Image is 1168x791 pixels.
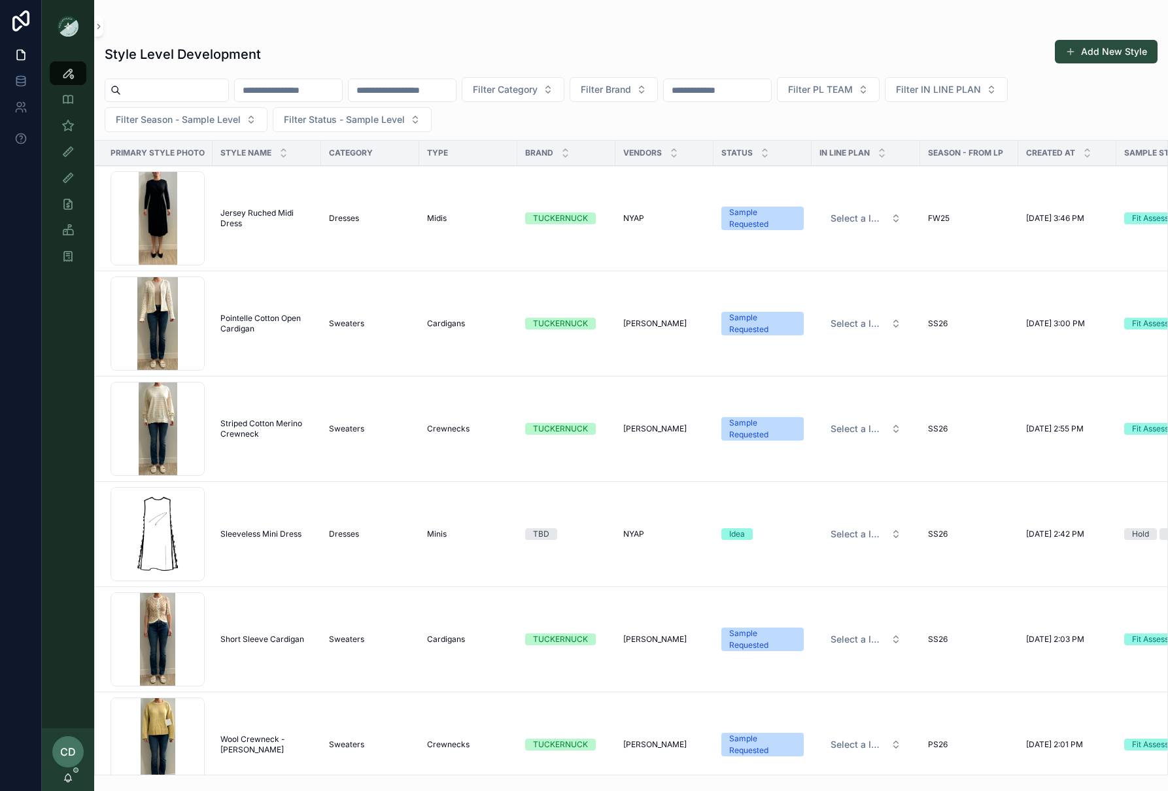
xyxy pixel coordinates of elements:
[928,318,948,329] span: SS26
[105,107,267,132] button: Select Button
[473,83,538,96] span: Filter Category
[623,529,644,539] span: NYAP
[533,528,549,540] div: TBD
[116,113,241,126] span: Filter Season - Sample Level
[58,16,78,37] img: App logo
[820,312,912,335] button: Select Button
[1132,528,1149,540] div: Hold
[623,213,644,224] span: NYAP
[273,107,432,132] button: Select Button
[721,528,804,540] a: Idea
[329,318,364,329] span: Sweaters
[721,312,804,335] a: Sample Requested
[623,634,706,645] a: [PERSON_NAME]
[729,312,796,335] div: Sample Requested
[831,212,885,225] span: Select a IN LINE PLAN
[721,628,804,651] a: Sample Requested
[525,528,608,540] a: TBD
[581,83,631,96] span: Filter Brand
[623,634,687,645] span: [PERSON_NAME]
[427,148,448,158] span: Type
[1026,213,1108,224] a: [DATE] 3:46 PM
[1026,634,1084,645] span: [DATE] 2:03 PM
[1055,40,1158,63] button: Add New Style
[819,311,912,336] a: Select Button
[1026,529,1108,539] a: [DATE] 2:42 PM
[623,424,706,434] a: [PERSON_NAME]
[928,739,948,750] span: PS26
[928,318,1010,329] a: SS26
[819,732,912,757] a: Select Button
[896,83,981,96] span: Filter IN LINE PLAN
[928,634,1010,645] a: SS26
[729,628,796,651] div: Sample Requested
[105,45,261,63] h1: Style Level Development
[329,739,364,750] span: Sweaters
[525,318,608,329] a: TUCKERNUCK
[220,634,313,645] a: Short Sleeve Cardigan
[525,212,608,224] a: TUCKERNUCK
[220,734,313,755] a: Wool Crewneck - [PERSON_NAME]
[220,208,313,229] a: Jersey Ruched Midi Dress
[928,213,950,224] span: FW25
[788,83,853,96] span: Filter PL TEAM
[42,52,94,285] div: scrollable content
[525,739,608,750] a: TUCKERNUCK
[111,148,205,158] span: Primary Style Photo
[427,634,509,645] a: Cardigans
[721,417,804,441] a: Sample Requested
[885,77,1008,102] button: Select Button
[329,739,411,750] a: Sweaters
[820,417,912,441] button: Select Button
[533,423,588,435] div: TUCKERNUCK
[820,207,912,230] button: Select Button
[729,417,796,441] div: Sample Requested
[819,148,870,158] span: IN LINE PLAN
[525,148,553,158] span: Brand
[329,213,359,224] span: Dresses
[570,77,658,102] button: Select Button
[220,418,313,439] a: Striped Cotton Merino Crewneck
[284,113,405,126] span: Filter Status - Sample Level
[329,634,411,645] a: Sweaters
[729,733,796,756] div: Sample Requested
[623,318,706,329] a: [PERSON_NAME]
[329,529,359,539] span: Dresses
[729,528,745,540] div: Idea
[721,733,804,756] a: Sample Requested
[623,424,687,434] span: [PERSON_NAME]
[427,213,509,224] a: Midis
[1026,634,1108,645] a: [DATE] 2:03 PM
[928,213,1010,224] a: FW25
[329,424,411,434] a: Sweaters
[928,739,1010,750] a: PS26
[1026,529,1084,539] span: [DATE] 2:42 PM
[220,313,313,334] a: Pointelle Cotton Open Cardigan
[533,318,588,329] div: TUCKERNUCK
[623,739,706,750] a: [PERSON_NAME]
[220,529,301,539] span: Sleeveless Mini Dress
[329,424,364,434] span: Sweaters
[928,634,948,645] span: SS26
[1026,213,1084,224] span: [DATE] 3:46 PM
[1026,318,1085,329] span: [DATE] 3:00 PM
[329,634,364,645] span: Sweaters
[1026,739,1108,750] a: [DATE] 2:01 PM
[427,424,509,434] a: Crewnecks
[721,148,753,158] span: Status
[831,633,885,646] span: Select a IN LINE PLAN
[820,522,912,546] button: Select Button
[60,744,76,760] span: CD
[1026,424,1084,434] span: [DATE] 2:55 PM
[831,422,885,435] span: Select a IN LINE PLAN
[525,633,608,645] a: TUCKERNUCK
[1026,739,1083,750] span: [DATE] 2:01 PM
[623,529,706,539] a: NYAP
[1026,148,1075,158] span: Created at
[721,207,804,230] a: Sample Requested
[1026,424,1108,434] a: [DATE] 2:55 PM
[1026,318,1108,329] a: [DATE] 3:00 PM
